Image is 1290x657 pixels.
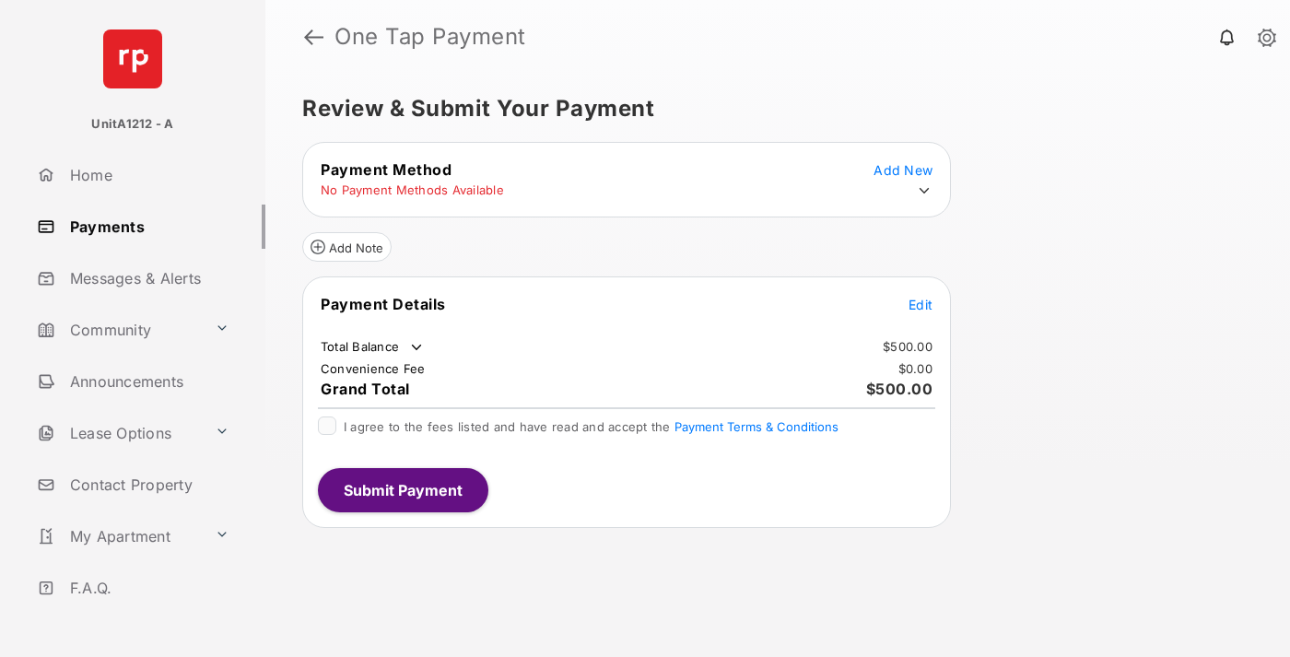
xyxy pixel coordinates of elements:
span: I agree to the fees listed and have read and accept the [344,419,838,434]
a: Lease Options [29,411,207,455]
button: Edit [909,295,932,313]
button: Add Note [302,232,392,262]
td: No Payment Methods Available [320,182,505,198]
span: $500.00 [866,380,933,398]
h5: Review & Submit Your Payment [302,98,1238,120]
td: $0.00 [897,360,933,377]
td: $500.00 [882,338,933,355]
span: Edit [909,297,932,312]
button: I agree to the fees listed and have read and accept the [674,419,838,434]
span: Add New [874,162,932,178]
span: Payment Details [321,295,446,313]
span: Payment Method [321,160,451,179]
a: F.A.Q. [29,566,265,610]
img: svg+xml;base64,PHN2ZyB4bWxucz0iaHR0cDovL3d3dy53My5vcmcvMjAwMC9zdmciIHdpZHRoPSI2NCIgaGVpZ2h0PSI2NC... [103,29,162,88]
a: Home [29,153,265,197]
a: Contact Property [29,463,265,507]
span: Grand Total [321,380,410,398]
p: UnitA1212 - A [91,115,173,134]
button: Add New [874,160,932,179]
td: Total Balance [320,338,426,357]
a: My Apartment [29,514,207,558]
a: Announcements [29,359,265,404]
a: Messages & Alerts [29,256,265,300]
a: Payments [29,205,265,249]
button: Submit Payment [318,468,488,512]
a: Community [29,308,207,352]
td: Convenience Fee [320,360,427,377]
strong: One Tap Payment [334,26,526,48]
